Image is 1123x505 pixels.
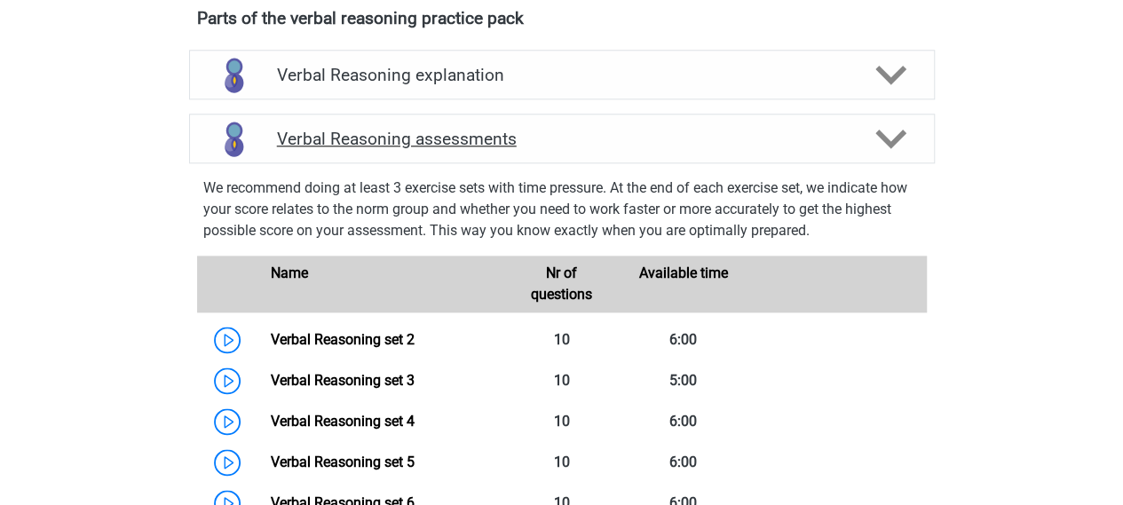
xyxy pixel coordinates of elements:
img: verbal reasoning assessments [211,116,257,162]
div: Name [257,263,501,305]
div: Nr of questions [501,263,622,305]
a: Verbal Reasoning set 3 [271,372,415,389]
p: We recommend doing at least 3 exercise sets with time pressure. At the end of each exercise set, ... [203,178,921,241]
div: Available time [622,263,744,305]
h4: Verbal Reasoning assessments [277,129,847,149]
h4: Parts of the verbal reasoning practice pack [197,8,927,28]
a: Verbal Reasoning set 2 [271,331,415,348]
img: verbal reasoning explanations [211,52,257,98]
h4: Verbal Reasoning explanation [277,65,847,85]
a: Verbal Reasoning set 5 [271,454,415,470]
a: Verbal Reasoning set 4 [271,413,415,430]
a: assessments Verbal Reasoning assessments [182,114,942,163]
a: explanations Verbal Reasoning explanation [182,50,942,99]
